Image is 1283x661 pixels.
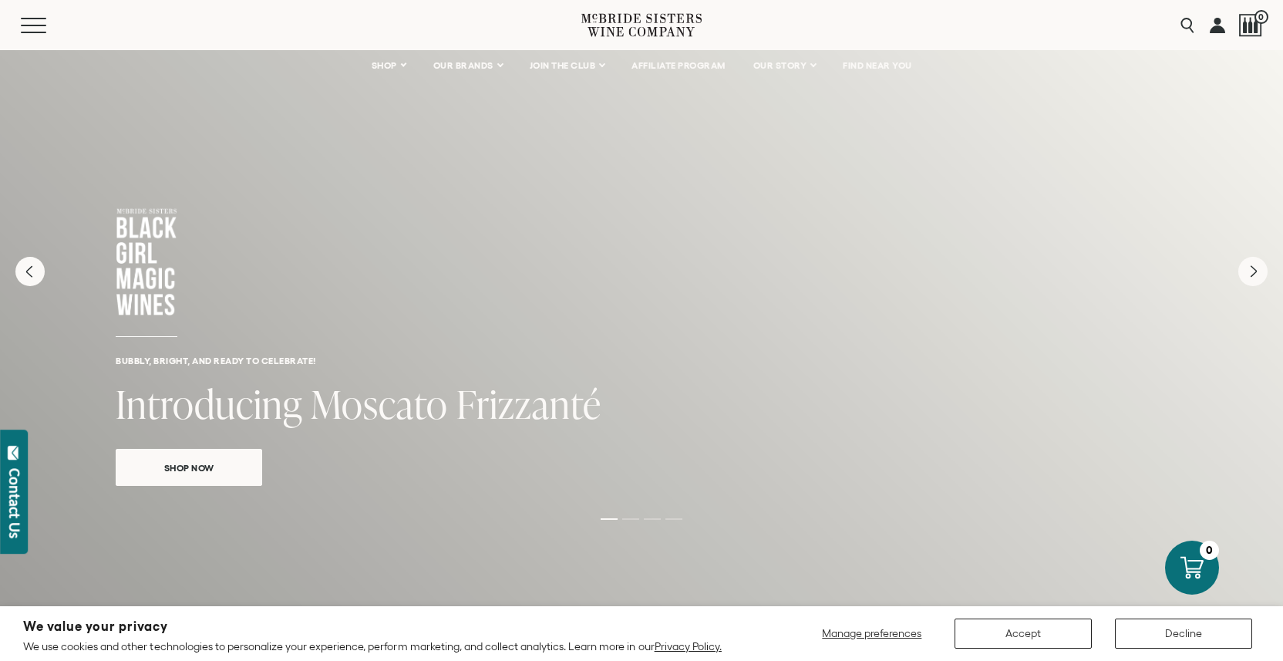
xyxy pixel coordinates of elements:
li: Page dot 3 [644,518,661,520]
li: Page dot 2 [622,518,639,520]
span: AFFILIATE PROGRAM [631,60,726,71]
a: Privacy Policy. [655,640,722,653]
a: FIND NEAR YOU [833,50,922,81]
div: Contact Us [7,468,22,538]
span: Introducing [116,377,302,430]
a: Shop Now [116,449,262,486]
span: JOIN THE CLUB [530,60,596,71]
h2: We value your privacy [23,620,722,633]
span: 0 [1254,10,1268,24]
a: AFFILIATE PROGRAM [621,50,736,81]
a: SHOP [362,50,416,81]
button: Next [1238,257,1268,286]
div: 0 [1200,541,1219,560]
span: SHOP [372,60,398,71]
li: Page dot 4 [665,518,682,520]
span: OUR BRANDS [433,60,493,71]
button: Accept [955,619,1092,649]
p: We use cookies and other technologies to personalize your experience, perform marketing, and coll... [23,639,722,653]
button: Decline [1115,619,1252,649]
span: OUR STORY [753,60,807,71]
button: Mobile Menu Trigger [21,18,76,33]
li: Page dot 1 [601,518,618,520]
button: Previous [15,257,45,286]
button: Manage preferences [813,619,931,649]
h6: Bubbly, bright, and ready to celebrate! [116,356,1167,366]
span: Frizzanté [456,377,601,430]
span: Shop Now [137,459,241,477]
span: Moscato [311,377,448,430]
a: OUR STORY [743,50,826,81]
span: FIND NEAR YOU [843,60,912,71]
a: OUR BRANDS [423,50,512,81]
a: JOIN THE CLUB [520,50,615,81]
span: Manage preferences [822,627,921,639]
